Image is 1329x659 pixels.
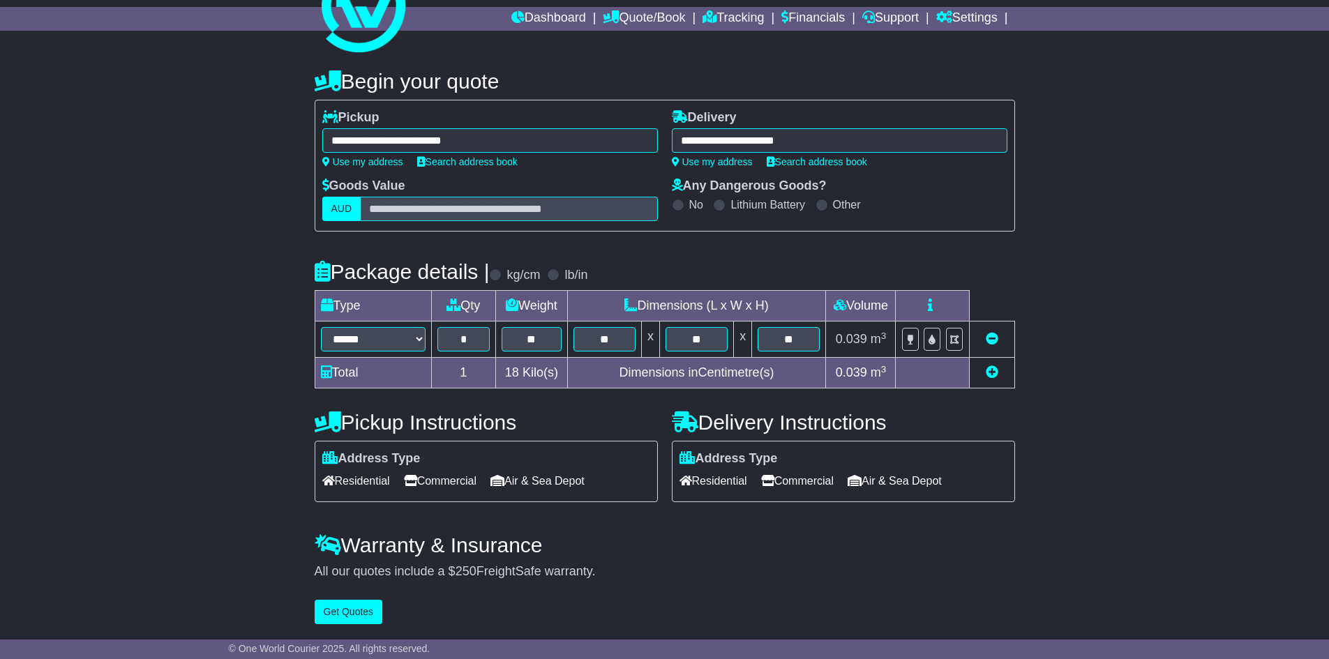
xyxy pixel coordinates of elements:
label: No [689,198,703,211]
span: Commercial [404,470,476,492]
a: Add new item [986,365,998,379]
span: m [871,365,887,379]
a: Settings [936,7,998,31]
a: Tracking [703,7,764,31]
span: Residential [322,470,390,492]
label: Address Type [679,451,778,467]
a: Quote/Book [603,7,685,31]
span: 0.039 [836,332,867,346]
sup: 3 [881,364,887,374]
button: Get Quotes [315,600,383,624]
span: Residential [679,470,747,492]
td: 1 [431,358,496,388]
td: Dimensions in Centimetre(s) [567,358,826,388]
h4: Pickup Instructions [315,411,658,434]
a: Use my address [672,156,753,167]
label: Pickup [322,110,380,126]
span: Air & Sea Depot [490,470,585,492]
a: Search address book [417,156,518,167]
td: Weight [496,291,568,321]
a: Financials [781,7,845,31]
h4: Warranty & Insurance [315,533,1015,556]
td: x [734,321,752,358]
span: 0.039 [836,365,867,379]
label: Lithium Battery [730,198,805,211]
label: kg/cm [506,268,540,283]
h4: Delivery Instructions [672,411,1015,434]
label: Any Dangerous Goods? [672,179,827,194]
h4: Begin your quote [315,70,1015,93]
span: m [871,332,887,346]
a: Search address book [767,156,867,167]
a: Support [862,7,919,31]
a: Remove this item [986,332,998,346]
div: All our quotes include a $ FreightSafe warranty. [315,564,1015,580]
span: 250 [456,564,476,578]
td: Kilo(s) [496,358,568,388]
td: Volume [826,291,896,321]
sup: 3 [881,331,887,341]
td: Type [315,291,431,321]
td: Qty [431,291,496,321]
label: Other [833,198,861,211]
span: Air & Sea Depot [848,470,942,492]
h4: Package details | [315,260,490,283]
td: Dimensions (L x W x H) [567,291,826,321]
td: x [641,321,659,358]
a: Dashboard [511,7,586,31]
td: Total [315,358,431,388]
label: lb/in [564,268,587,283]
span: Commercial [761,470,834,492]
a: Use my address [322,156,403,167]
label: AUD [322,197,361,221]
span: 18 [505,365,519,379]
span: © One World Courier 2025. All rights reserved. [229,643,430,654]
label: Delivery [672,110,737,126]
label: Address Type [322,451,421,467]
label: Goods Value [322,179,405,194]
